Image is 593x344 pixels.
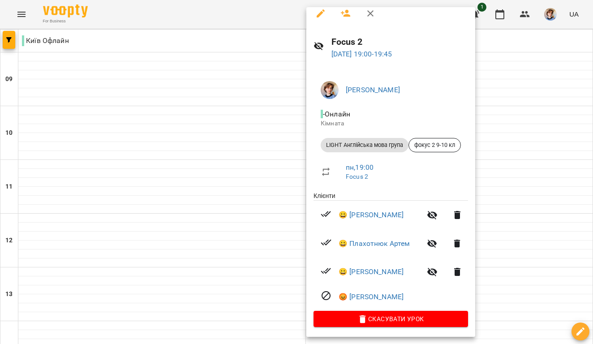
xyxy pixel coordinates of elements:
[321,209,331,219] svg: Візит сплачено
[314,311,468,327] button: Скасувати Урок
[408,138,461,152] div: фокус 2 9-10 кл
[321,141,408,149] span: LIGHT Англійська мова група
[346,173,368,180] a: Focus 2
[321,81,339,99] img: 139762f8360b8d23236e3ef819c7dd37.jpg
[339,238,410,249] a: 😀 Плахотнюк Артем
[339,292,404,302] a: 😡 [PERSON_NAME]
[321,290,331,301] svg: Візит скасовано
[321,119,461,128] p: Кімната
[321,266,331,276] svg: Візит сплачено
[339,267,404,277] a: 😀 [PERSON_NAME]
[331,35,468,49] h6: Focus 2
[346,86,400,94] a: [PERSON_NAME]
[321,314,461,324] span: Скасувати Урок
[321,237,331,248] svg: Візит сплачено
[331,50,392,58] a: [DATE] 19:00-19:45
[409,141,460,149] span: фокус 2 9-10 кл
[314,191,468,311] ul: Клієнти
[339,210,404,220] a: 😀 [PERSON_NAME]
[321,110,352,118] span: - Онлайн
[346,163,374,172] a: пн , 19:00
